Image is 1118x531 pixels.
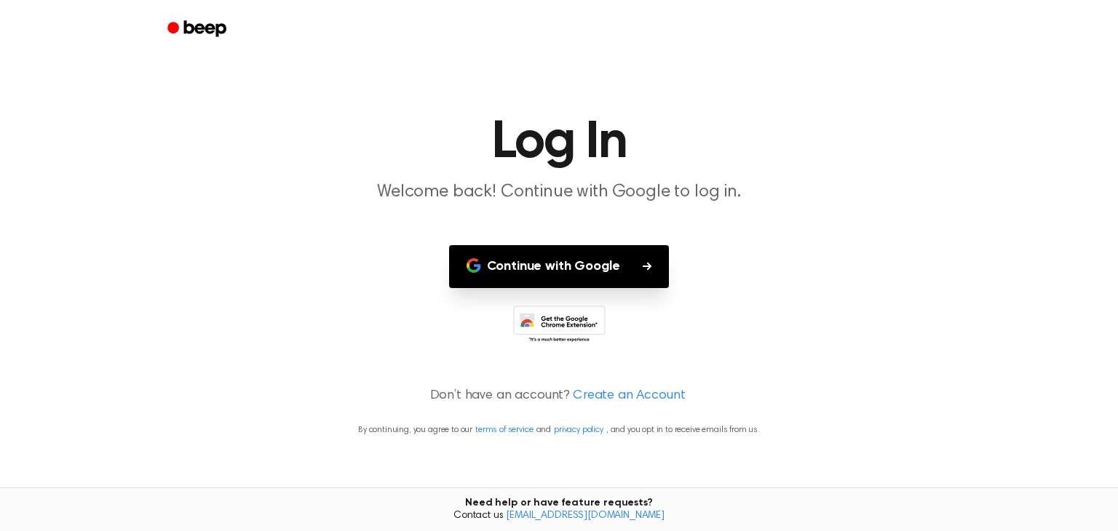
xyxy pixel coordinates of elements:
[506,511,665,521] a: [EMAIL_ADDRESS][DOMAIN_NAME]
[9,510,1109,523] span: Contact us
[279,180,838,204] p: Welcome back! Continue with Google to log in.
[17,423,1101,436] p: By continuing, you agree to our and , and you opt in to receive emails from us.
[449,245,670,288] button: Continue with Google
[17,386,1101,406] p: Don’t have an account?
[554,426,603,434] a: privacy policy
[186,116,932,169] h1: Log In
[157,15,239,44] a: Beep
[475,426,533,434] a: terms of service
[573,386,685,406] a: Create an Account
